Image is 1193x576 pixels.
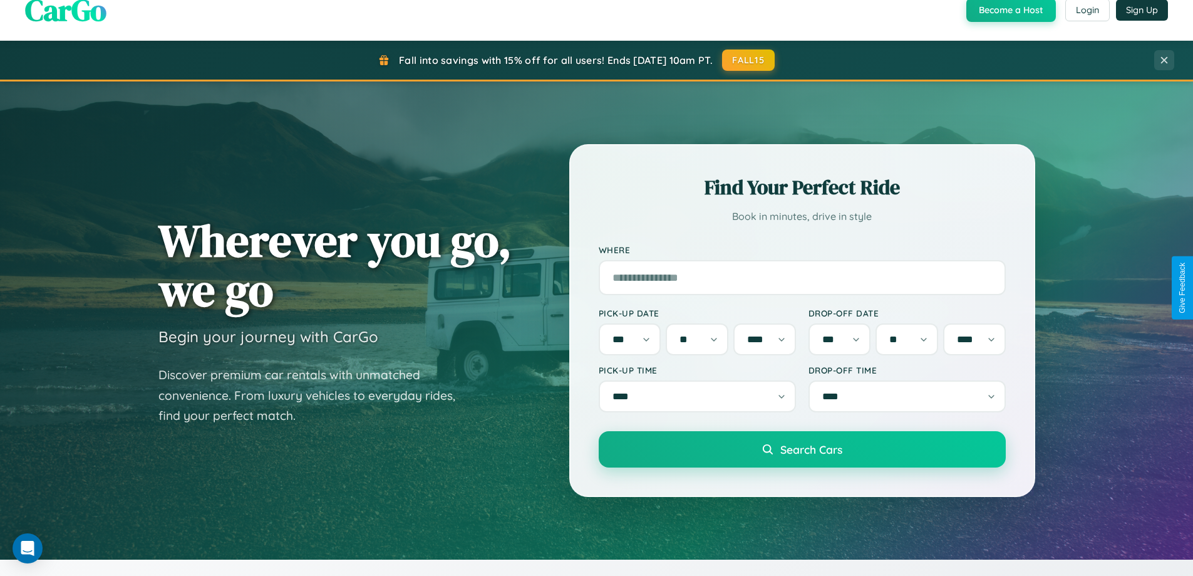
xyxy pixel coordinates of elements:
[780,442,842,456] span: Search Cars
[722,50,775,71] button: FALL15
[808,308,1006,318] label: Drop-off Date
[599,207,1006,226] p: Book in minutes, drive in style
[599,244,1006,255] label: Where
[158,327,378,346] h3: Begin your journey with CarGo
[808,365,1006,375] label: Drop-off Time
[13,533,43,563] div: Open Intercom Messenger
[158,216,512,315] h1: Wherever you go, we go
[399,54,713,66] span: Fall into savings with 15% off for all users! Ends [DATE] 10am PT.
[599,174,1006,201] h2: Find Your Perfect Ride
[599,431,1006,468] button: Search Cars
[599,365,796,375] label: Pick-up Time
[599,308,796,318] label: Pick-up Date
[1178,263,1187,313] div: Give Feedback
[158,365,472,426] p: Discover premium car rentals with unmatched convenience. From luxury vehicles to everyday rides, ...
